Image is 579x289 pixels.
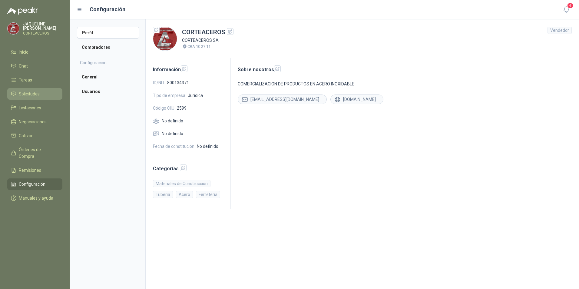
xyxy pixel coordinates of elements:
button: 4 [561,4,572,15]
div: Ferretería [196,191,220,198]
h2: Configuración [80,59,107,66]
a: Cotizar [7,130,62,141]
h2: Información [153,65,223,73]
span: No definido [197,143,218,150]
p: JAQUELINE [PERSON_NAME] [23,22,62,30]
h2: Categorías [153,164,223,172]
div: Acero [176,191,193,198]
span: 2599 [177,105,187,111]
a: Chat [7,60,62,72]
span: Negociaciones [19,118,47,125]
div: Tubería [153,191,173,198]
a: Configuración [7,178,62,190]
a: Remisiones [7,164,62,176]
span: Inicio [19,49,28,55]
span: Remisiones [19,167,41,174]
span: ID/NIT [153,79,165,86]
a: Manuales y ayuda [7,192,62,204]
span: Licitaciones [19,105,41,111]
div: [DOMAIN_NAME] [330,95,383,104]
a: Inicio [7,46,62,58]
span: Solicitudes [19,91,40,97]
span: No definido [162,130,183,137]
span: Código CIIU [153,105,174,111]
div: [EMAIL_ADDRESS][DOMAIN_NAME] [238,95,327,104]
span: 4 [567,3,574,8]
img: Company Logo [8,23,19,34]
span: Cotizar [19,132,33,139]
span: Tareas [19,77,32,83]
span: Chat [19,63,28,69]
h1: Configuración [90,5,125,14]
a: Órdenes de Compra [7,144,62,162]
h2: Sobre nosotros [238,65,572,73]
a: Usuarios [77,85,139,98]
h1: CORTEACEROS [182,28,233,37]
div: Materiales de Construcción [153,180,210,187]
p: CORTEACEROS [23,32,62,35]
span: Jurídica [188,92,203,99]
a: Tareas [7,74,62,86]
span: Configuración [19,181,45,188]
img: Logo peakr [7,7,38,15]
span: No definido [162,118,183,124]
span: 800134371 [167,79,189,86]
span: Manuales y ayuda [19,195,53,201]
a: Compradores [77,41,139,53]
a: Negociaciones [7,116,62,128]
div: Vendedor [548,27,572,34]
span: Tipo de empresa [153,92,185,99]
span: Fecha de constitución [153,143,194,150]
a: Licitaciones [7,102,62,114]
img: Company Logo [153,27,177,51]
a: Solicitudes [7,88,62,100]
span: Órdenes de Compra [19,146,57,160]
p: CORTEACEROS SA [182,37,233,44]
p: CRA 10 27 11 [187,44,210,50]
a: General [77,71,139,83]
p: COMERCIALIZACION DE PRODUCTOS EN ACERO INOXIDABLE [238,81,572,87]
a: Perfil [77,27,139,39]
